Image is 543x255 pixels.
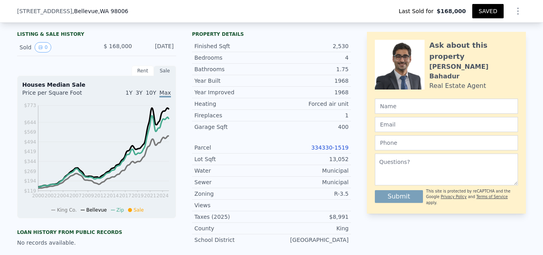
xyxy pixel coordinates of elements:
div: Fireplaces [194,111,271,119]
div: 1 [271,111,349,119]
tspan: 2004 [57,193,69,199]
input: Name [375,99,518,114]
tspan: 2014 [107,193,119,199]
div: 1968 [271,88,349,96]
div: Municipal [271,167,349,175]
tspan: $569 [24,129,36,135]
tspan: 2024 [157,193,169,199]
tspan: $773 [24,103,36,108]
div: Water [194,167,271,175]
button: View historical data [35,42,51,53]
span: Bellevue [86,207,107,213]
tspan: $494 [24,139,36,145]
button: Submit [375,190,423,203]
div: Sewer [194,178,271,186]
tspan: $119 [24,188,36,194]
div: County [194,224,271,232]
tspan: $644 [24,120,36,125]
tspan: 2002 [45,193,57,199]
a: Privacy Policy [441,195,467,199]
div: 400 [271,123,349,131]
div: [GEOGRAPHIC_DATA] [271,236,349,244]
div: 4 [271,54,349,62]
div: Real Estate Agent [429,81,486,91]
tspan: $344 [24,159,36,164]
div: Municipal [271,178,349,186]
div: Zoning [194,190,271,198]
div: Bedrooms [194,54,271,62]
div: Ask about this property [429,40,518,62]
div: R-3.5 [271,190,349,198]
div: King [271,224,349,232]
div: LISTING & SALE HISTORY [17,31,176,39]
div: [PERSON_NAME] Bahadur [429,62,518,81]
div: Parcel [194,144,271,152]
div: Finished Sqft [194,42,271,50]
tspan: 2012 [94,193,107,199]
div: Sale [154,66,176,76]
span: 3Y [136,90,142,96]
div: 1.75 [271,65,349,73]
div: School District [194,236,271,244]
input: Email [375,117,518,132]
tspan: $419 [24,149,36,154]
tspan: 2007 [70,193,82,199]
span: King Co. [57,207,77,213]
div: Loan history from public records [17,229,176,236]
div: This site is protected by reCAPTCHA and the Google and apply. [426,189,518,206]
div: Heating [194,100,271,108]
span: , Bellevue [72,7,128,15]
div: [DATE] [138,42,174,53]
a: 334330-1519 [311,144,349,151]
tspan: $269 [24,169,36,174]
div: Views [194,201,271,209]
span: $168,000 [436,7,466,15]
tspan: 2017 [119,193,132,199]
div: Sold [19,42,90,53]
div: Year Built [194,77,271,85]
span: , WA 98006 [98,8,128,14]
div: Lot Sqft [194,155,271,163]
span: 1Y [126,90,132,96]
button: Show Options [510,3,526,19]
div: No records available. [17,239,176,247]
span: [STREET_ADDRESS] [17,7,72,15]
div: 2,530 [271,42,349,50]
div: 1968 [271,77,349,85]
span: $ 168,000 [104,43,132,49]
div: Forced air unit [271,100,349,108]
button: SAVED [472,4,504,18]
span: Zip [116,207,124,213]
span: Max [159,90,171,97]
tspan: 2000 [32,193,45,199]
span: Sale [134,207,144,213]
div: Garage Sqft [194,123,271,131]
tspan: 2021 [144,193,156,199]
input: Phone [375,135,518,150]
div: Taxes (2025) [194,213,271,221]
span: Last Sold for [399,7,437,15]
tspan: 2009 [82,193,94,199]
div: $8,991 [271,213,349,221]
div: Rent [132,66,154,76]
tspan: 2019 [132,193,144,199]
div: Bathrooms [194,65,271,73]
div: Year Improved [194,88,271,96]
a: Terms of Service [476,195,508,199]
div: Houses Median Sale [22,81,171,89]
tspan: $194 [24,178,36,184]
div: 13,052 [271,155,349,163]
div: Property details [192,31,351,37]
div: Price per Square Foot [22,89,97,101]
span: 10Y [146,90,156,96]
